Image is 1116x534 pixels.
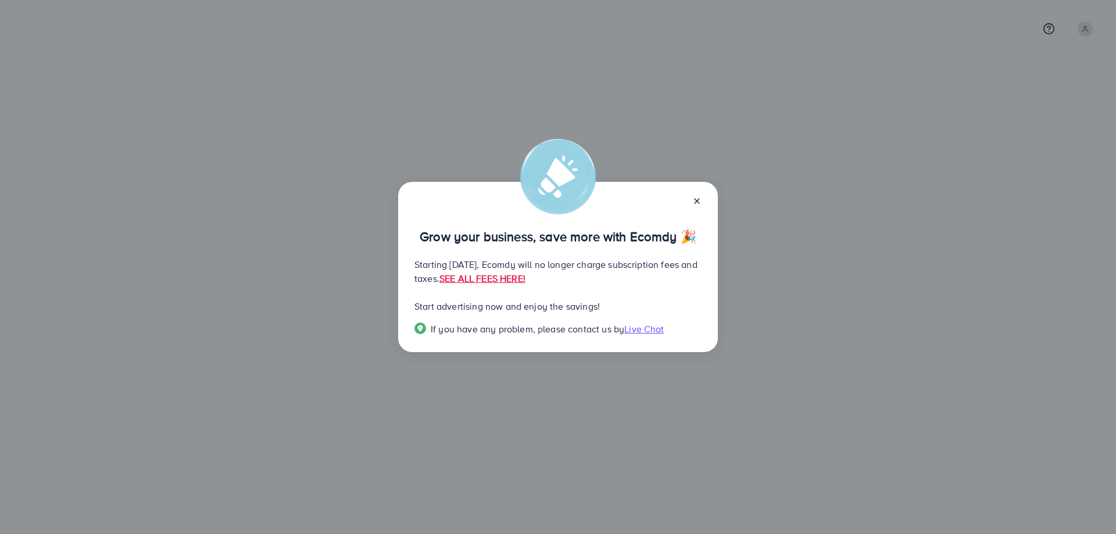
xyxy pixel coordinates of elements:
img: Popup guide [414,322,426,334]
img: alert [520,139,596,214]
span: Live Chat [624,322,664,335]
p: Start advertising now and enjoy the savings! [414,299,702,313]
a: SEE ALL FEES HERE! [439,272,525,285]
p: Starting [DATE], Ecomdy will no longer charge subscription fees and taxes. [414,257,702,285]
p: Grow your business, save more with Ecomdy 🎉 [414,230,702,243]
span: If you have any problem, please contact us by [431,322,624,335]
